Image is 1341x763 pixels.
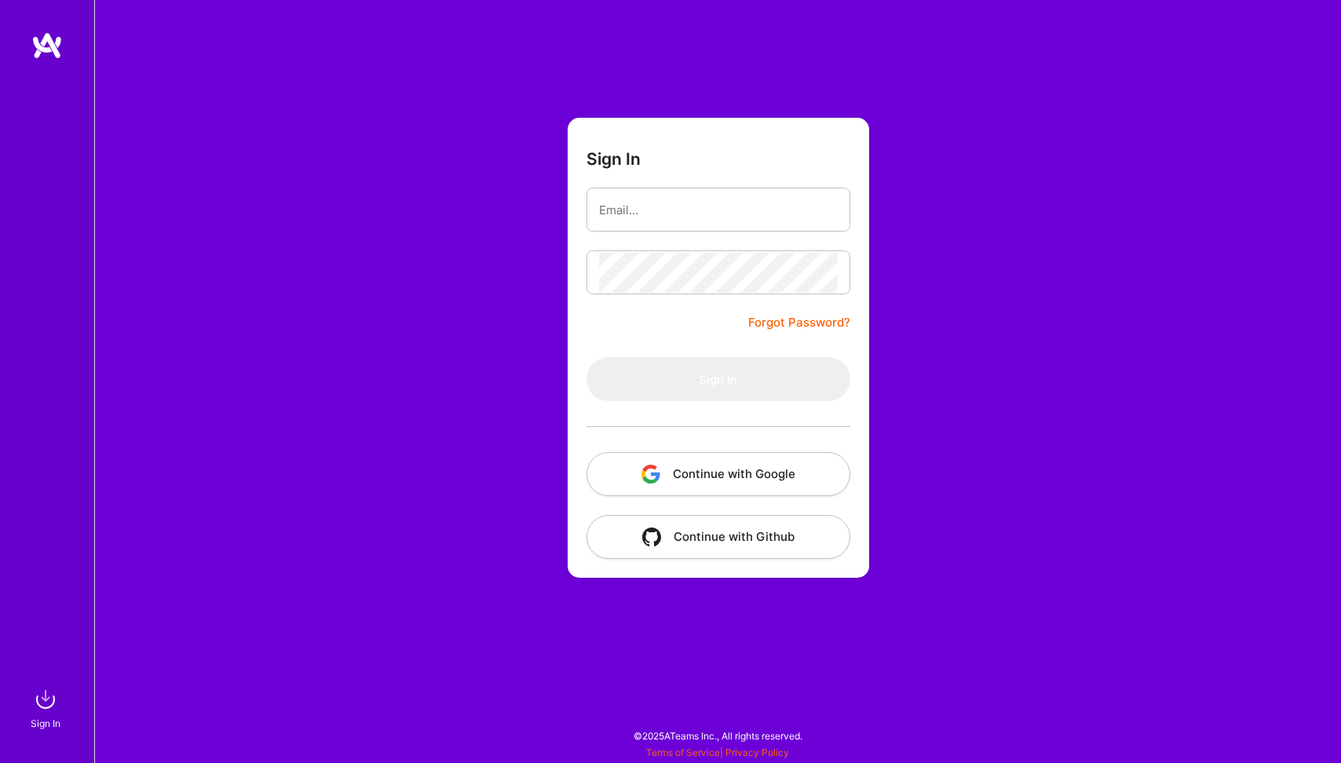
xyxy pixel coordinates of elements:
[641,465,660,484] img: icon
[642,528,661,546] img: icon
[94,716,1341,755] div: © 2025 ATeams Inc., All rights reserved.
[748,313,850,332] a: Forgot Password?
[586,452,850,496] button: Continue with Google
[586,357,850,401] button: Sign In
[646,747,720,758] a: Terms of Service
[725,747,789,758] a: Privacy Policy
[586,149,641,169] h3: Sign In
[31,31,63,60] img: logo
[30,684,61,715] img: sign in
[31,715,60,732] div: Sign In
[646,747,789,758] span: |
[586,515,850,559] button: Continue with Github
[599,190,838,230] input: Email...
[33,684,61,732] a: sign inSign In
